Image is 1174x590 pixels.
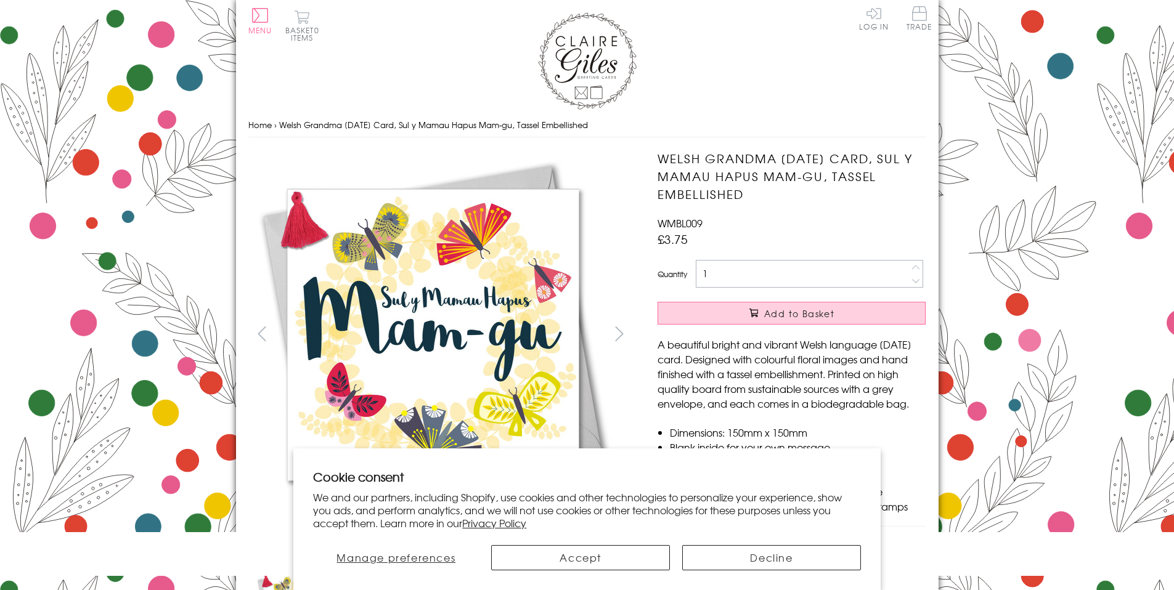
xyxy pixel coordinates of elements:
p: A beautiful bright and vibrant Welsh language [DATE] card. Designed with colourful floral images ... [658,337,926,411]
img: Welsh Grandma Mother's Day Card, Sul y Mamau Hapus Mam-gu, Tassel Embellished [633,150,1003,519]
a: Home [248,119,272,131]
button: next [605,320,633,347]
span: › [274,119,277,131]
span: £3.75 [658,230,688,248]
li: Dimensions: 150mm x 150mm [670,425,926,440]
span: Add to Basket [764,307,834,320]
span: Menu [248,25,272,36]
button: Accept [491,545,670,570]
button: prev [248,320,276,347]
img: Welsh Grandma Mother's Day Card, Sul y Mamau Hapus Mam-gu, Tassel Embellished [248,150,618,519]
a: Privacy Policy [462,515,526,530]
button: Menu [248,8,272,34]
button: Decline [682,545,861,570]
p: We and our partners, including Shopify, use cookies and other technologies to personalize your ex... [313,491,861,529]
button: Manage preferences [313,545,479,570]
h2: Cookie consent [313,468,861,485]
a: Trade [907,6,932,33]
label: Quantity [658,269,687,280]
h1: Welsh Grandma [DATE] Card, Sul y Mamau Hapus Mam-gu, Tassel Embellished [658,150,926,203]
span: Trade [907,6,932,30]
span: WMBL009 [658,216,703,230]
button: Basket0 items [285,10,319,41]
span: 0 items [291,25,319,43]
span: Welsh Grandma [DATE] Card, Sul y Mamau Hapus Mam-gu, Tassel Embellished [279,119,588,131]
span: Manage preferences [336,550,455,565]
li: Blank inside for your own message [670,440,926,455]
button: Add to Basket [658,302,926,325]
a: Log In [859,6,889,30]
img: Claire Giles Greetings Cards [538,12,637,110]
nav: breadcrumbs [248,113,926,138]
